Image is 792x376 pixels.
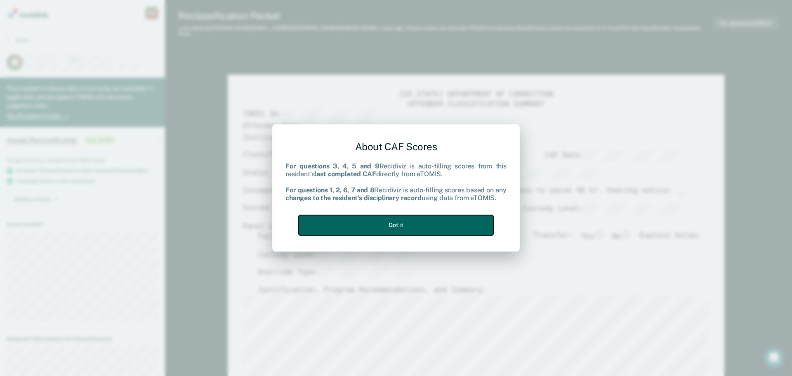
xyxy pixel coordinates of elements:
div: About CAF Scores [285,134,507,159]
div: Recidiviz is auto-filling scores from this resident's directly from eTOMIS. Recidiviz is auto-fil... [285,163,507,202]
b: last completed CAF [314,170,376,178]
b: For questions 1, 2, 6, 7 and 8 [285,186,374,194]
b: For questions 3, 4, 5 and 9 [285,163,379,170]
b: changes to the resident's disciplinary record [285,194,422,202]
button: Got it [299,215,493,235]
